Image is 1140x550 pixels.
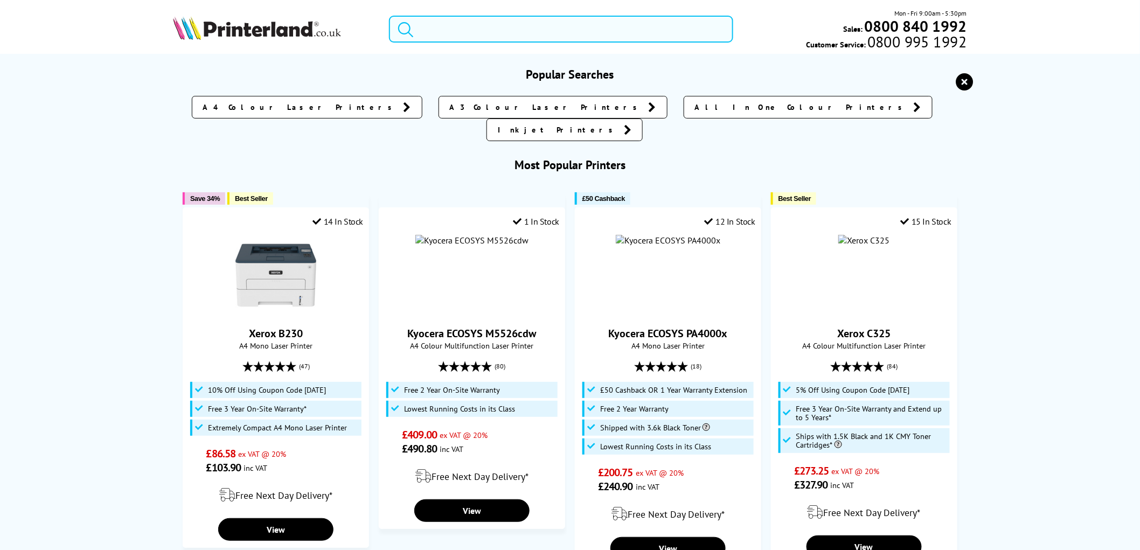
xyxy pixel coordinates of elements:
span: (80) [495,356,506,377]
span: Extremely Compact A4 Mono Laser Printer [208,423,347,432]
span: ex VAT @ 20% [832,466,880,476]
img: Xerox B230 [235,235,316,316]
span: A4 Colour Laser Printers [203,102,398,113]
span: Ships with 1.5K Black and 1K CMY Toner Cartridges* [796,432,947,449]
a: Xerox C325 [837,326,891,340]
span: A4 Mono Laser Printer [581,340,755,351]
span: inc VAT [440,444,463,454]
button: £50 Cashback [575,192,630,205]
span: Free 2 Year On-Site Warranty [404,386,500,394]
span: (84) [887,356,898,377]
div: 12 In Stock [705,216,755,227]
img: Kyocera ECOSYS M5526cdw [415,235,529,246]
span: £50 Cashback OR 1 Year Warranty Extension [600,386,747,394]
a: All In One Colour Printers [684,96,933,119]
div: modal_delivery [777,497,951,527]
span: £86.58 [206,447,236,461]
span: inc VAT [636,482,659,492]
a: Kyocera ECOSYS PA4000x [608,326,727,340]
div: modal_delivery [189,480,363,510]
span: 5% Off Using Coupon Code [DATE] [796,386,910,394]
span: A3 Colour Laser Printers [450,102,643,113]
input: Search prod [389,16,733,43]
a: View [414,499,530,522]
button: Best Seller [771,192,817,205]
img: Xerox C325 [838,235,889,246]
span: £327.90 [794,478,828,492]
span: Best Seller [235,194,268,203]
a: Inkjet Printers [486,119,643,141]
span: 10% Off Using Coupon Code [DATE] [208,386,326,394]
h3: Popular Searches [173,67,967,82]
div: 15 In Stock [901,216,951,227]
span: £200.75 [598,465,633,479]
span: All In One Colour Printers [695,102,908,113]
img: Printerland Logo [173,16,341,40]
div: 14 In Stock [312,216,363,227]
span: inc VAT [244,463,267,473]
span: A4 Mono Laser Printer [189,340,363,351]
span: Save 34% [190,194,220,203]
span: Free 3 Year On-Site Warranty and Extend up to 5 Years* [796,405,947,422]
span: (47) [299,356,310,377]
span: Sales: [844,24,863,34]
div: modal_delivery [385,461,559,491]
span: Lowest Running Costs in its Class [600,442,711,451]
span: Inkjet Printers [498,124,618,135]
span: £490.80 [402,442,437,456]
a: Xerox B230 [249,326,303,340]
button: Save 34% [183,192,225,205]
a: Printerland Logo [173,16,375,42]
button: Best Seller [227,192,273,205]
a: 0800 840 1992 [863,21,967,31]
img: Kyocera ECOSYS PA4000x [616,235,720,246]
span: inc VAT [831,480,854,490]
span: Customer Service: [806,37,967,50]
span: (18) [691,356,701,377]
span: Mon - Fri 9:00am - 5:30pm [895,8,967,18]
div: modal_delivery [581,499,755,529]
a: Xerox B230 [235,307,316,318]
span: Lowest Running Costs in its Class [404,405,515,413]
h3: Most Popular Printers [173,157,967,172]
span: Best Seller [778,194,811,203]
span: £50 Cashback [582,194,625,203]
span: £273.25 [794,464,829,478]
b: 0800 840 1992 [865,16,967,36]
span: £103.90 [206,461,241,475]
span: £240.90 [598,479,633,493]
span: A4 Colour Multifunction Laser Printer [385,340,559,351]
span: Free 3 Year On-Site Warranty* [208,405,307,413]
a: View [218,518,333,541]
span: 0800 995 1992 [866,37,967,47]
div: 1 In Stock [513,216,560,227]
span: ex VAT @ 20% [238,449,286,459]
a: A4 Colour Laser Printers [192,96,422,119]
span: ex VAT @ 20% [636,468,684,478]
span: £409.00 [402,428,437,442]
a: Kyocera ECOSYS M5526cdw [408,326,537,340]
span: Free 2 Year Warranty [600,405,669,413]
a: A3 Colour Laser Printers [439,96,668,119]
span: ex VAT @ 20% [440,430,488,440]
span: Shipped with 3.6k Black Toner [600,423,710,432]
span: A4 Colour Multifunction Laser Printer [777,340,951,351]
